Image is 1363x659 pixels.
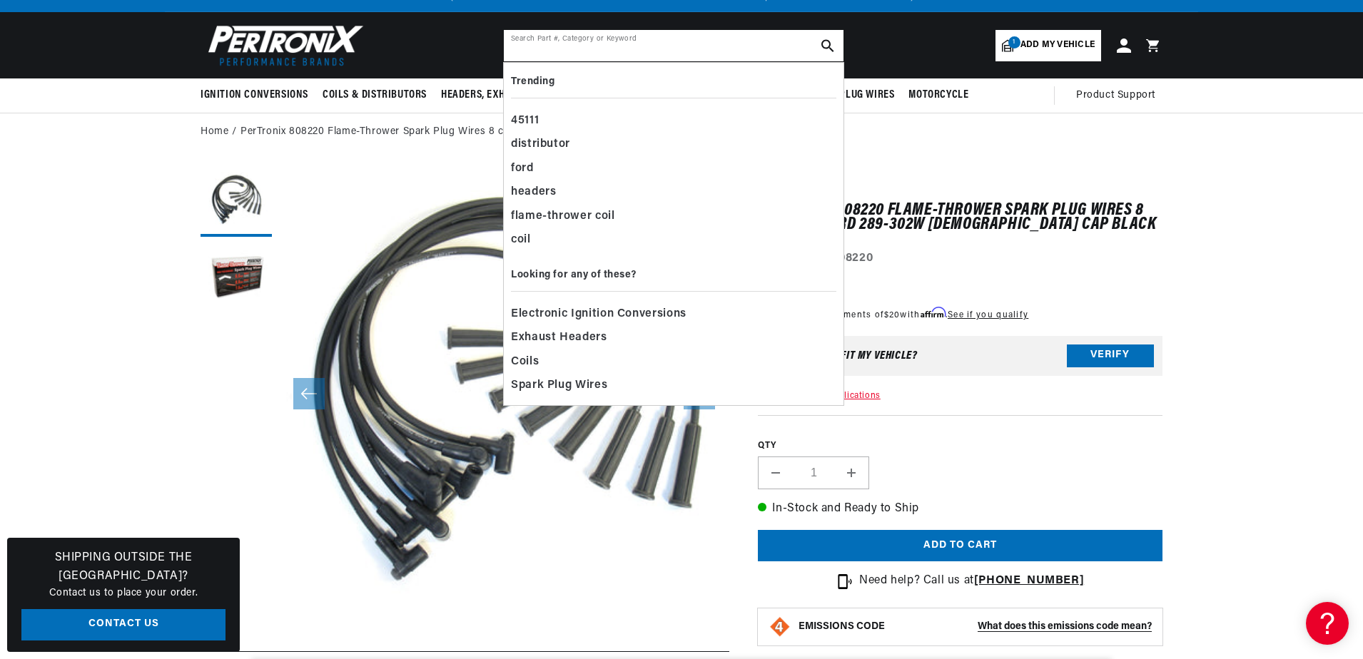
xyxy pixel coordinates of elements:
div: flame-thrower coil [511,205,836,229]
span: Coils [511,352,539,372]
summary: Product Support [1076,78,1162,113]
div: headers [511,180,836,205]
span: Spark Plug Wires [808,88,895,103]
b: Looking for any of these? [511,270,637,280]
div: distributor [511,133,836,157]
div: ford [511,157,836,181]
div: 45111 [511,109,836,133]
span: 1 [1008,36,1020,48]
div: Part Number: [758,250,1162,268]
button: Load image 1 in gallery view [201,165,272,237]
summary: Motorcycle [901,78,976,112]
summary: Headers, Exhausts & Components [434,78,615,112]
b: Trending [511,76,554,87]
span: Headers, Exhausts & Components [441,88,608,103]
span: $20 [884,311,901,320]
a: Contact Us [21,609,226,641]
a: 1Add my vehicle [995,30,1101,61]
strong: EMISSIONS CODE [799,621,885,632]
span: Affirm [921,307,946,318]
button: Slide left [293,378,325,409]
strong: What does this emissions code mean? [978,621,1152,632]
button: EMISSIONS CODEWhat does this emissions code mean? [799,620,1152,633]
span: Motorcycle [908,88,968,103]
button: search button [812,30,843,61]
p: Contact us to place your order. [21,586,226,601]
strong: 808220 [832,252,873,264]
button: Verify [1067,344,1154,367]
label: QTY [758,440,1162,452]
media-gallery: Gallery Viewer [201,165,729,623]
img: Emissions code [769,615,791,638]
button: Add to cart [758,530,1162,562]
span: Ignition Conversions [201,88,308,103]
a: [PHONE_NUMBER] [974,575,1084,586]
a: PerTronix 808220 Flame-Thrower Spark Plug Wires 8 cyl 8mm Ford 289-302W [DEMOGRAPHIC_DATA] Cap Black [240,124,789,140]
button: Load image 2 in gallery view [201,244,272,315]
p: 4 interest-free payments of with . [758,308,1028,322]
h3: Shipping Outside the [GEOGRAPHIC_DATA]? [21,549,226,586]
a: Home [201,124,228,140]
span: Coils & Distributors [323,88,427,103]
nav: breadcrumbs [201,124,1162,140]
span: Exhaust Headers [511,328,607,348]
span: Spark Plug Wires [511,376,607,396]
input: Search Part #, Category or Keyword [504,30,843,61]
span: Add my vehicle [1020,39,1095,52]
a: See if you qualify - Learn more about Affirm Financing (opens in modal) [948,311,1028,320]
img: Pertronix [201,21,365,70]
summary: Coils & Distributors [315,78,434,112]
summary: Spark Plug Wires [801,78,902,112]
h1: PerTronix 808220 Flame-Thrower Spark Plug Wires 8 cyl 8mm Ford 289-302W [DEMOGRAPHIC_DATA] Cap Black [758,203,1162,233]
span: Product Support [1076,88,1155,103]
p: In-Stock and Ready to Ship [758,500,1162,518]
p: Need help? Call us at [859,572,1084,591]
div: coil [511,228,836,252]
summary: Ignition Conversions [201,78,315,112]
span: Electronic Ignition Conversions [511,305,686,325]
